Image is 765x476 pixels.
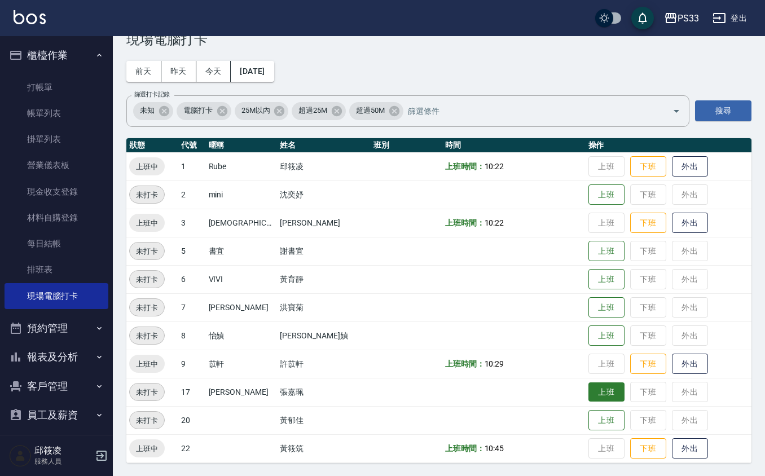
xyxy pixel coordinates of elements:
img: Person [9,444,32,467]
button: 上班 [588,325,625,346]
button: 前天 [126,61,161,82]
td: 怡媜 [206,321,278,350]
span: 超過25M [292,105,334,116]
button: 下班 [630,213,666,233]
div: 未知 [133,102,173,120]
td: 邱筱凌 [277,152,370,180]
b: 上班時間： [445,359,485,368]
td: 謝書宜 [277,237,370,265]
td: [PERSON_NAME] [206,378,278,406]
span: 電腦打卡 [177,105,219,116]
td: 7 [178,293,205,321]
th: 時間 [442,138,586,153]
th: 操作 [586,138,751,153]
button: Open [667,102,685,120]
td: VIVI [206,265,278,293]
span: 未打卡 [130,330,164,342]
span: 上班中 [129,161,165,173]
td: 6 [178,265,205,293]
button: 登出 [708,8,751,29]
div: 超過25M [292,102,346,120]
td: 9 [178,350,205,378]
button: 外出 [672,438,708,459]
button: 上班 [588,241,625,262]
td: 苡軒 [206,350,278,378]
button: 報表及分析 [5,342,108,372]
td: 2 [178,180,205,209]
b: 上班時間： [445,444,485,453]
span: 未打卡 [130,274,164,285]
p: 服務人員 [34,456,92,466]
span: 25M以內 [235,105,277,116]
span: 未打卡 [130,245,164,257]
div: 超過50M [349,102,403,120]
a: 營業儀表板 [5,152,108,178]
a: 打帳單 [5,74,108,100]
button: 外出 [672,156,708,177]
a: 每日結帳 [5,231,108,257]
td: 黃筱筑 [277,434,370,462]
span: 未打卡 [130,189,164,201]
a: 材料自購登錄 [5,205,108,231]
span: 10:22 [485,162,504,171]
a: 掛單列表 [5,126,108,152]
td: [PERSON_NAME] [277,209,370,237]
td: 張嘉珮 [277,378,370,406]
div: PS33 [678,11,699,25]
b: 上班時間： [445,218,485,227]
button: 今天 [196,61,231,82]
button: 上班 [588,410,625,431]
span: 超過50M [349,105,392,116]
td: [DEMOGRAPHIC_DATA][PERSON_NAME] [206,209,278,237]
label: 篩選打卡記錄 [134,90,170,99]
button: 下班 [630,354,666,374]
button: 外出 [672,213,708,233]
th: 姓名 [277,138,370,153]
span: 10:22 [485,218,504,227]
td: 20 [178,406,205,434]
a: 現場電腦打卡 [5,283,108,309]
b: 上班時間： [445,162,485,171]
button: 下班 [630,156,666,177]
button: 昨天 [161,61,196,82]
td: 書宜 [206,237,278,265]
button: 員工及薪資 [5,400,108,430]
th: 狀態 [126,138,178,153]
button: 下班 [630,438,666,459]
h5: 邱筱凌 [34,445,92,456]
button: 上班 [588,382,625,402]
td: 8 [178,321,205,350]
a: 帳單列表 [5,100,108,126]
h3: 現場電腦打卡 [126,32,751,47]
td: 洪寶菊 [277,293,370,321]
button: 搜尋 [695,100,751,121]
a: 排班表 [5,257,108,283]
img: Logo [14,10,46,24]
span: 10:45 [485,444,504,453]
button: 預約管理 [5,314,108,343]
td: [PERSON_NAME]媜 [277,321,370,350]
td: 5 [178,237,205,265]
td: 1 [178,152,205,180]
button: [DATE] [231,61,274,82]
button: 外出 [672,354,708,374]
div: 25M以內 [235,102,289,120]
td: 3 [178,209,205,237]
span: 未打卡 [130,386,164,398]
button: 客戶管理 [5,372,108,401]
td: 許苡軒 [277,350,370,378]
th: 代號 [178,138,205,153]
td: 沈奕妤 [277,180,370,209]
button: save [631,7,654,29]
a: 現金收支登錄 [5,179,108,205]
span: 上班中 [129,358,165,370]
button: 上班 [588,184,625,205]
button: 上班 [588,269,625,290]
span: 未打卡 [130,415,164,426]
span: 上班中 [129,217,165,229]
td: 黃育靜 [277,265,370,293]
th: 暱稱 [206,138,278,153]
td: 17 [178,378,205,406]
button: PS33 [660,7,704,30]
span: 10:29 [485,359,504,368]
